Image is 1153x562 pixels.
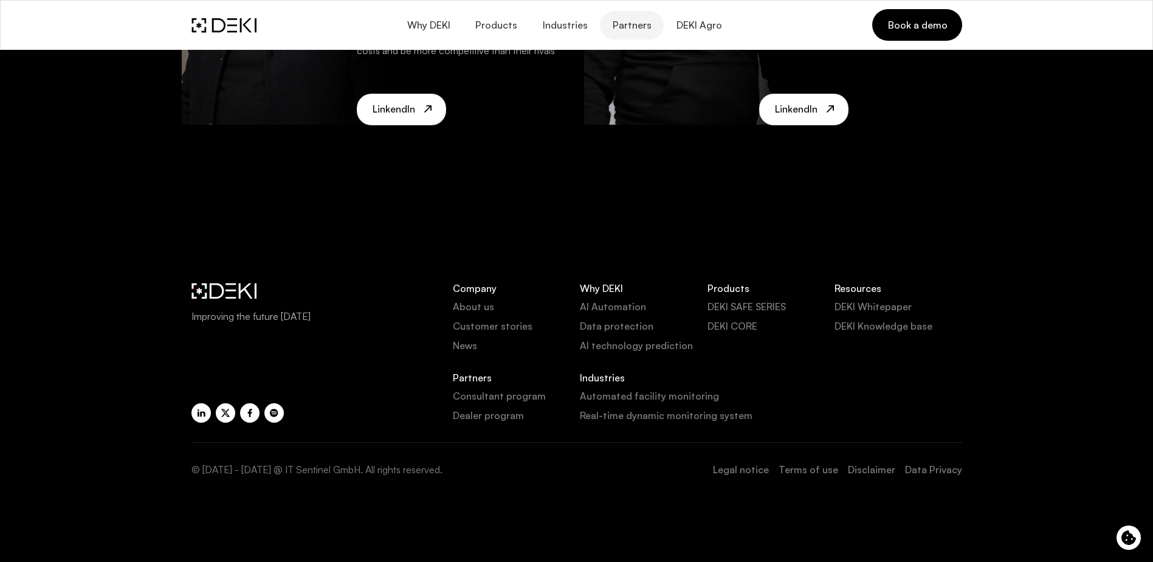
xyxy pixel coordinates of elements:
[357,94,447,125] a: LinkendIn
[191,403,211,423] a: Share with LinkedIn
[453,372,580,384] p: Partners
[759,94,849,125] a: LinkendIn
[580,372,835,384] p: Industries
[779,462,838,477] a: Terms of use
[542,19,587,31] span: Industries
[191,283,439,324] a: DEKI LogoImproving the future [DATE]
[872,9,962,41] a: Book a demo
[453,283,580,294] p: Company
[529,11,599,40] button: Industries
[835,299,962,314] a: DEKI Whitepaper
[835,283,962,294] p: Resources
[580,338,707,353] a: AI technology prediction
[580,319,707,333] a: Data protection
[664,11,734,40] a: DEKI Agro
[191,18,256,33] img: DEKI Logo
[453,408,580,423] a: Dealer program
[1117,526,1141,550] button: Cookie control
[216,403,235,423] a: Share with X
[905,462,962,477] a: Data Privacy
[580,408,835,423] a: Real-time dynamic monitoring system
[676,19,722,31] span: DEKI Agro
[453,389,580,403] a: Consultant program
[191,309,439,324] span: Improving the future [DATE]
[887,18,947,32] span: Book a demo
[372,103,415,115] span: LinkendIn
[713,462,769,477] a: Legal notice
[707,283,835,294] p: Products
[600,11,664,40] a: Partners
[453,338,580,353] a: News
[406,19,450,31] span: Why DEKI
[580,389,835,403] a: Automated facility monitoring
[612,19,652,31] span: Partners
[453,319,580,333] a: Customer stories
[191,283,256,299] img: DEKI Logo
[774,103,817,115] span: LinkendIn
[835,319,962,333] a: DEKI Knowledge base
[453,299,580,314] a: About us
[191,462,442,477] div: © [DATE] - [DATE] @ IT Sentinel GmbH. All rights reserved.
[707,299,835,314] a: DEKI SAFE SERIES
[848,462,895,477] a: Disclaimer
[240,403,260,423] a: Share with Facebook
[463,11,529,40] button: Products
[707,319,835,333] a: DEKI CORE
[580,299,707,314] a: AI Automation
[394,11,462,40] button: Why DEKI
[475,19,517,31] span: Products
[580,283,707,294] p: Why DEKI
